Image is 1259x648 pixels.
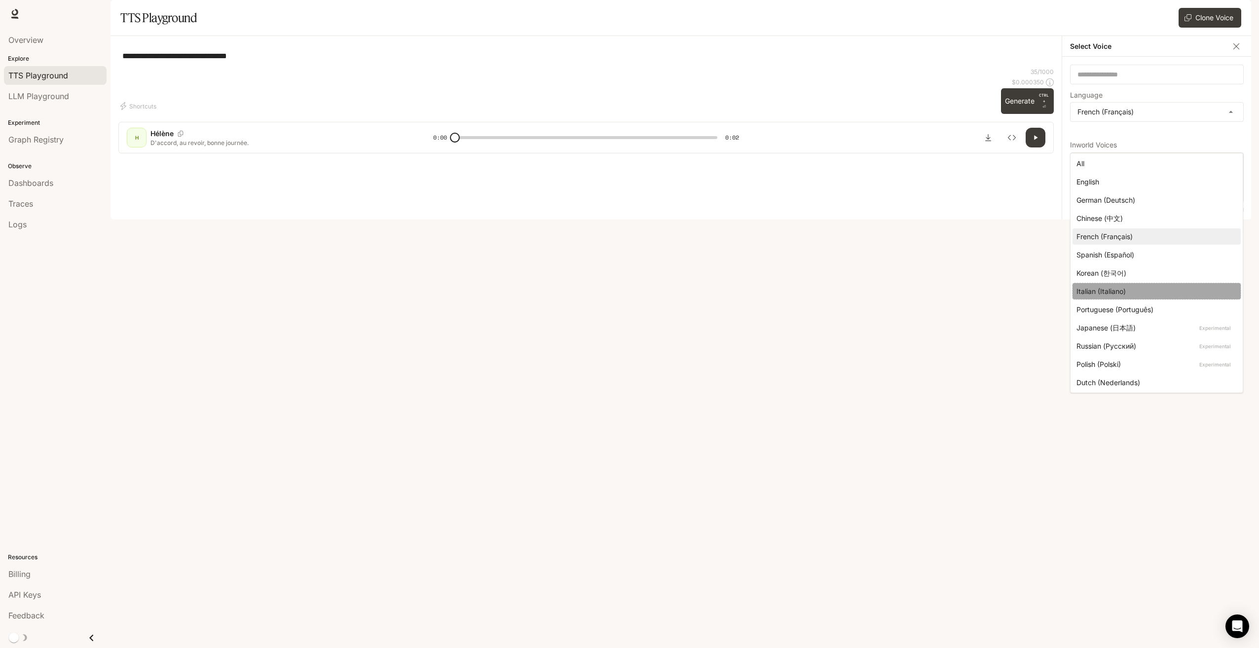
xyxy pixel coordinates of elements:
div: French (Français) [1076,231,1233,242]
div: Japanese (日本語) [1076,323,1233,333]
div: English [1076,177,1233,187]
div: Polish (Polski) [1076,359,1233,369]
p: Experimental [1197,342,1233,351]
div: Portuguese (Português) [1076,304,1233,315]
p: Experimental [1197,360,1233,369]
div: All [1076,158,1233,169]
div: Korean (한국어) [1076,268,1233,278]
div: Italian (Italiano) [1076,286,1233,296]
div: Dutch (Nederlands) [1076,377,1233,388]
div: Spanish (Español) [1076,250,1233,260]
div: Russian (Русский) [1076,341,1233,351]
div: German (Deutsch) [1076,195,1233,205]
p: Experimental [1197,324,1233,332]
div: Chinese (中文) [1076,213,1233,223]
